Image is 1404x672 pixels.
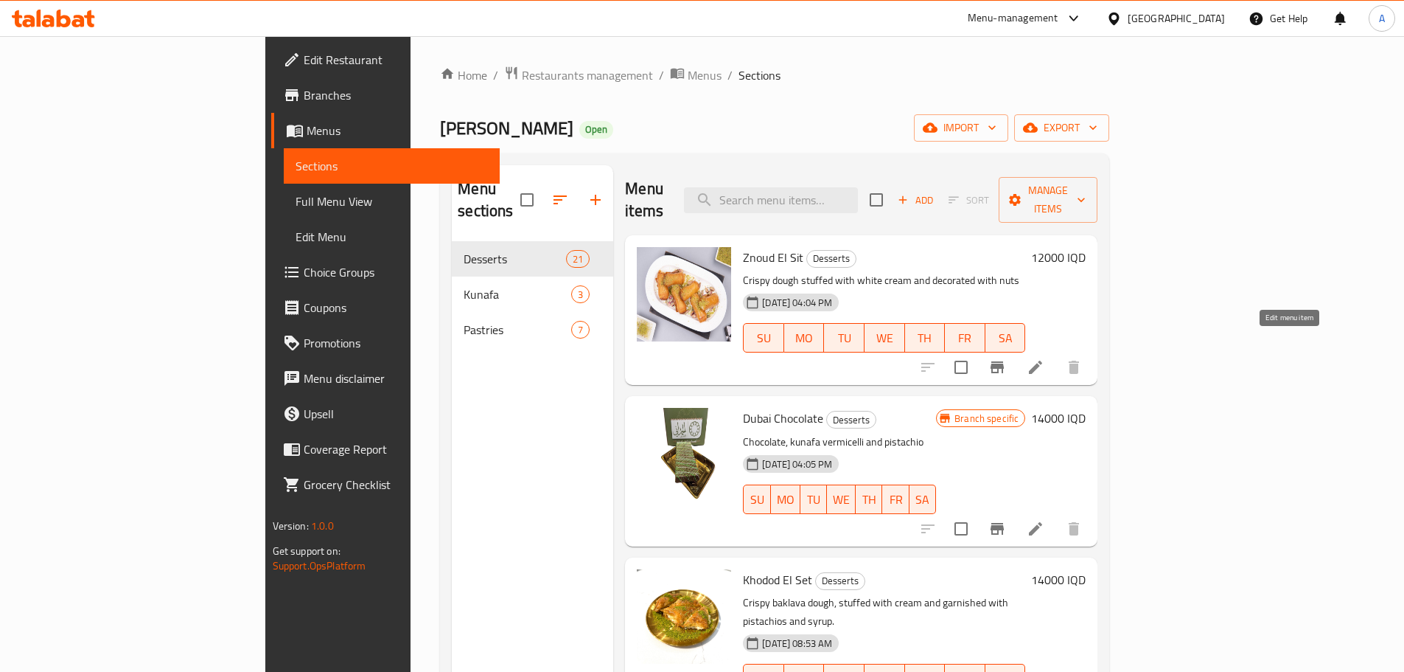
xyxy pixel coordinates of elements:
span: FR [951,328,979,349]
span: Menus [307,122,488,139]
button: MO [771,485,800,514]
span: Select to update [946,513,977,544]
div: Desserts21 [452,241,613,277]
a: Promotions [271,325,500,361]
span: TH [911,328,940,349]
span: Promotions [304,334,488,352]
a: Menu disclaimer [271,361,500,396]
button: WE [827,485,856,514]
span: MO [790,328,819,349]
div: Desserts [826,411,876,429]
span: Menus [688,66,722,84]
button: TH [856,485,882,514]
span: Add item [892,189,939,212]
span: TU [806,489,821,510]
li: / [659,66,664,84]
button: TU [824,323,865,353]
img: Khodod El Set [637,569,731,664]
span: Pastries [464,321,571,339]
a: Sections [284,148,500,184]
span: import [926,119,996,137]
a: Branches [271,77,500,113]
span: Coupons [304,299,488,316]
div: Open [579,121,613,139]
button: WE [865,323,905,353]
div: Kunafa3 [452,277,613,312]
nav: breadcrumb [440,66,1109,85]
h6: 14000 IQD [1031,408,1086,429]
span: Choice Groups [304,263,488,281]
span: TU [830,328,859,349]
span: WE [870,328,899,349]
div: Pastries7 [452,312,613,347]
img: Znoud El Sit [637,247,731,342]
span: MO [777,489,794,510]
span: Sort sections [542,182,578,218]
span: Desserts [807,250,856,267]
button: Branch-specific-item [979,511,1015,547]
span: SA [915,489,930,510]
span: 21 [567,252,589,266]
nav: Menu sections [452,235,613,353]
li: / [727,66,733,84]
a: Support.OpsPlatform [273,556,366,575]
div: items [571,285,590,303]
span: Edit Menu [296,228,488,246]
span: Znoud El Sit [743,246,803,269]
a: Edit menu item [1027,520,1044,538]
button: delete [1056,511,1092,547]
button: Branch-specific-item [979,350,1015,385]
button: Add section [578,182,613,218]
button: TU [800,485,827,514]
input: search [684,187,858,213]
a: Restaurants management [504,66,653,85]
span: Branches [304,86,488,104]
span: Grocery Checklist [304,476,488,493]
a: Coupons [271,290,500,325]
span: Kunafa [464,285,571,303]
a: Upsell [271,396,500,432]
span: 3 [572,288,589,302]
div: items [571,321,590,339]
button: delete [1056,350,1092,385]
span: export [1026,119,1097,137]
a: Menus [271,113,500,148]
span: SA [991,328,1020,349]
span: Sections [738,66,780,84]
img: Dubai Chocolate [637,408,731,502]
span: [DATE] 04:05 PM [756,457,838,471]
a: Edit Menu [284,219,500,254]
p: Crispy dough stuffed with white cream and decorated with nuts [743,271,1025,290]
a: Edit Restaurant [271,42,500,77]
span: Version: [273,516,309,536]
span: Manage items [1010,181,1086,218]
span: Open [579,123,613,136]
div: items [566,250,590,268]
span: Select section first [939,189,999,212]
span: Get support on: [273,541,340,561]
span: Sections [296,157,488,175]
span: Branch specific [949,412,1024,426]
span: Select all sections [511,184,542,215]
h6: 12000 IQD [1031,247,1086,268]
span: A [1379,10,1385,27]
span: FR [888,489,903,510]
a: Coverage Report [271,432,500,467]
span: Dubai Chocolate [743,407,823,429]
div: Desserts [806,250,856,268]
button: TH [905,323,946,353]
span: Coverage Report [304,440,488,458]
span: Menu disclaimer [304,370,488,387]
span: WE [833,489,850,510]
span: SU [750,489,764,510]
span: [DATE] 04:04 PM [756,296,838,310]
span: TH [862,489,876,510]
button: MO [784,323,825,353]
button: Manage items [999,177,1097,223]
span: Select section [861,184,892,215]
span: Desserts [827,412,876,429]
a: Full Menu View [284,184,500,219]
span: Restaurants management [522,66,653,84]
